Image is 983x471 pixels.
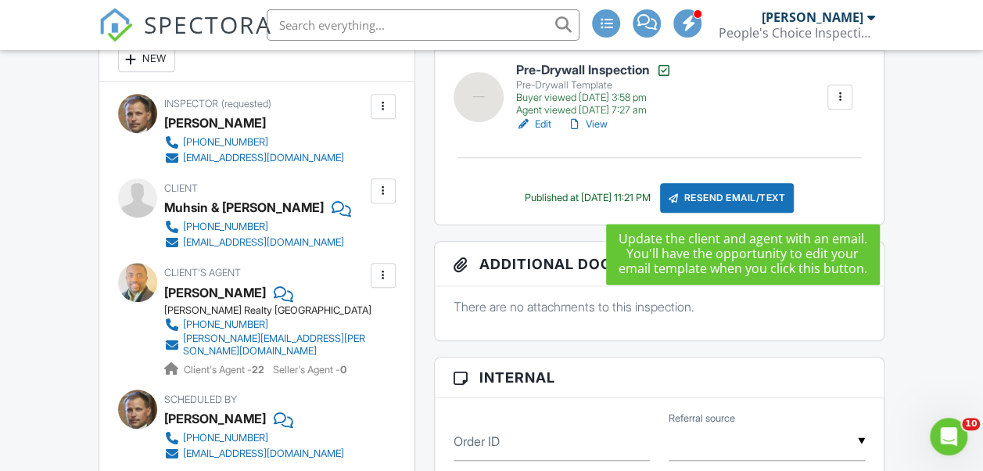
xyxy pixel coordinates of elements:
p: There are no attachments to this inspection. [454,298,866,315]
a: SPECTORA [99,21,272,54]
span: Client's Agent [164,267,241,279]
span: Seller's Agent - [273,364,346,376]
div: [PHONE_NUMBER] [183,221,268,233]
span: Inspector [164,98,218,110]
label: Order ID [454,433,500,450]
div: People's Choice Inspections LLC. [718,25,874,41]
div: Resend Email/Text [660,183,795,213]
div: Pre-Drywall Template [516,79,672,92]
a: [PHONE_NUMBER] [164,135,344,150]
a: [EMAIL_ADDRESS][DOMAIN_NAME] [164,446,344,462]
h3: Internal [435,358,884,398]
input: Search everything... [267,9,579,41]
span: SPECTORA [144,8,272,41]
div: Muhsin & [PERSON_NAME] [164,196,324,219]
div: [PERSON_NAME] [164,111,266,135]
div: [PHONE_NUMBER] [183,318,268,331]
div: New [686,251,743,276]
strong: 22 [252,364,264,376]
div: [PERSON_NAME] Realty [GEOGRAPHIC_DATA] [164,304,379,317]
span: Scheduled By [164,394,237,405]
div: [PHONE_NUMBER] [183,136,268,149]
a: [EMAIL_ADDRESS][DOMAIN_NAME] [164,235,344,250]
div: [PERSON_NAME] [761,9,863,25]
a: [PHONE_NUMBER] [164,219,344,235]
div: Buyer viewed [DATE] 3:58 pm [516,92,672,104]
strong: 0 [340,364,346,376]
div: [PHONE_NUMBER] [183,432,268,444]
a: [PERSON_NAME][EMAIL_ADDRESS][PERSON_NAME][DOMAIN_NAME] [164,333,367,358]
a: View [567,117,608,132]
a: [PHONE_NUMBER] [164,317,367,333]
span: (requested) [221,98,271,110]
div: [EMAIL_ADDRESS][DOMAIN_NAME] [183,236,344,249]
img: The Best Home Inspection Software - Spectora [99,8,133,42]
div: [EMAIL_ADDRESS][DOMAIN_NAME] [183,448,344,460]
div: New [118,47,175,72]
a: [PERSON_NAME] [164,281,266,304]
label: Referral source [669,412,735,426]
div: Published at [DATE] 11:21 PM [525,192,651,204]
div: [PERSON_NAME][EMAIL_ADDRESS][PERSON_NAME][DOMAIN_NAME] [183,333,367,358]
h3: Additional Documents [435,242,884,286]
span: Client's Agent - [184,364,267,376]
h6: Pre-Drywall Inspection [516,63,672,78]
div: Agent viewed [DATE] 7:27 am [516,104,672,117]
span: Client [164,182,198,194]
iframe: Intercom live chat [930,418,967,455]
a: Edit [516,117,551,132]
a: Pre-Drywall Inspection Pre-Drywall Template Buyer viewed [DATE] 3:58 pm Agent viewed [DATE] 7:27 am [516,63,672,117]
a: [PHONE_NUMBER] [164,430,344,446]
a: [EMAIL_ADDRESS][DOMAIN_NAME] [164,150,344,166]
div: [EMAIL_ADDRESS][DOMAIN_NAME] [183,152,344,164]
div: [PERSON_NAME] [164,407,266,430]
span: 10 [962,418,980,430]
